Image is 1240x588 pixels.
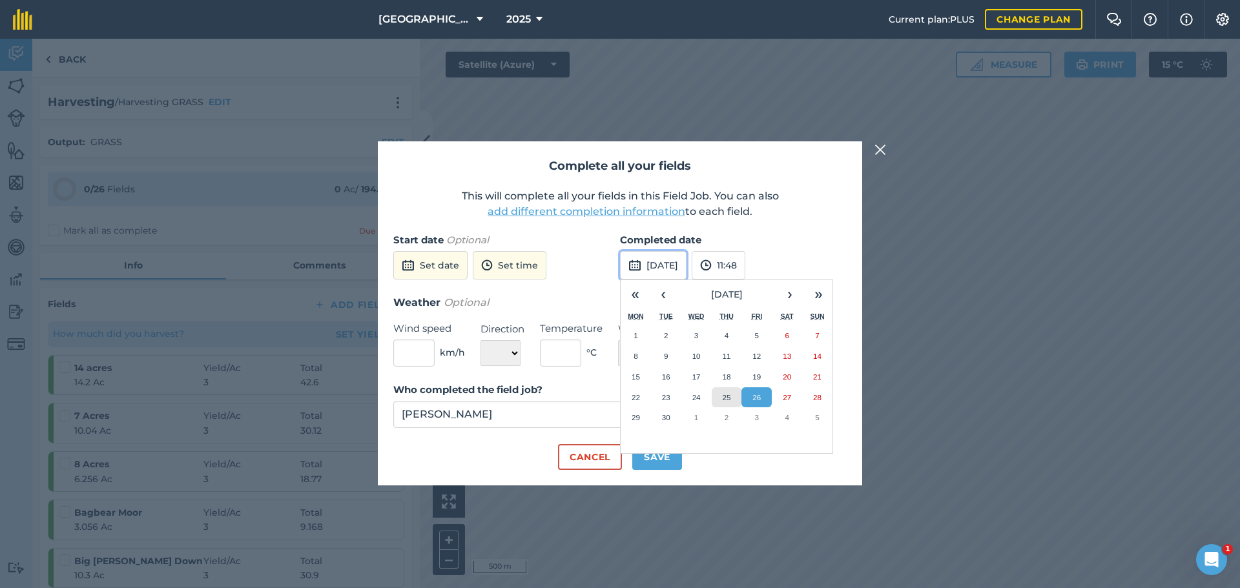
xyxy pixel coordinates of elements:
abbr: 1 September 2025 [634,331,637,340]
img: svg+xml;base64,PD94bWwgdmVyc2lvbj0iMS4wIiBlbmNvZGluZz0idXRmLTgiPz4KPCEtLSBHZW5lcmF0b3I6IEFkb2JlIE... [402,258,415,273]
button: 29 September 2025 [621,407,651,428]
h3: Weather [393,294,847,311]
abbr: 26 September 2025 [752,393,761,401]
button: 3 October 2025 [741,407,772,428]
button: 1 October 2025 [681,407,712,428]
button: 26 September 2025 [741,387,772,408]
strong: Start date [393,234,444,246]
label: Wind speed [393,321,465,336]
abbr: 28 September 2025 [813,393,821,401]
abbr: 4 October 2025 [785,413,789,421]
abbr: 21 September 2025 [813,372,821,381]
button: 9 September 2025 [651,346,681,367]
button: › [776,280,804,309]
abbr: 23 September 2025 [662,393,670,401]
abbr: Sunday [810,312,824,320]
abbr: 24 September 2025 [692,393,701,401]
abbr: 5 October 2025 [815,413,819,421]
button: 23 September 2025 [651,387,681,408]
button: 8 September 2025 [621,346,651,367]
button: 3 September 2025 [681,325,712,346]
button: 13 September 2025 [772,346,802,367]
button: 24 September 2025 [681,387,712,408]
img: svg+xml;base64,PHN2ZyB4bWxucz0iaHR0cDovL3d3dy53My5vcmcvMjAwMC9zdmciIHdpZHRoPSIyMiIgaGVpZ2h0PSIzMC... [874,142,886,157]
button: [DATE] [620,251,687,279]
abbr: Monday [628,312,644,320]
a: Change plan [985,9,1082,30]
abbr: Thursday [719,312,734,320]
abbr: 16 September 2025 [662,372,670,381]
abbr: 5 September 2025 [755,331,759,340]
button: add different completion information [488,204,685,219]
abbr: 13 September 2025 [783,352,791,360]
abbr: 15 September 2025 [632,372,640,381]
abbr: 18 September 2025 [722,372,730,381]
span: km/h [440,345,465,360]
abbr: 2 October 2025 [725,413,728,421]
abbr: 10 September 2025 [692,352,701,360]
abbr: 27 September 2025 [783,393,791,401]
span: Current plan : PLUS [889,12,975,26]
abbr: 9 September 2025 [664,352,668,360]
strong: Completed date [620,234,701,246]
abbr: 30 September 2025 [662,413,670,421]
em: Optional [444,296,489,309]
abbr: Tuesday [659,312,673,320]
button: 12 September 2025 [741,346,772,367]
button: Cancel [558,444,622,470]
button: 4 October 2025 [772,407,802,428]
abbr: 20 September 2025 [783,372,791,381]
button: » [804,280,832,309]
button: [DATE] [677,280,776,309]
abbr: 12 September 2025 [752,352,761,360]
button: 25 September 2025 [712,387,742,408]
span: ° C [586,345,597,360]
img: fieldmargin Logo [13,9,32,30]
abbr: 2 September 2025 [664,331,668,340]
span: [DATE] [711,289,743,300]
button: « [621,280,649,309]
iframe: Intercom live chat [1196,544,1227,575]
button: 20 September 2025 [772,367,802,387]
button: 1 September 2025 [621,325,651,346]
abbr: 3 October 2025 [755,413,759,421]
label: Direction [480,321,524,337]
img: svg+xml;base64,PD94bWwgdmVyc2lvbj0iMS4wIiBlbmNvZGluZz0idXRmLTgiPz4KPCEtLSBHZW5lcmF0b3I6IEFkb2JlIE... [481,258,493,273]
img: svg+xml;base64,PD94bWwgdmVyc2lvbj0iMS4wIiBlbmNvZGluZz0idXRmLTgiPz4KPCEtLSBHZW5lcmF0b3I6IEFkb2JlIE... [700,258,712,273]
button: 11 September 2025 [712,346,742,367]
abbr: 4 September 2025 [725,331,728,340]
img: A question mark icon [1142,13,1158,26]
button: 11:48 [692,251,745,279]
strong: Who completed the field job? [393,383,542,396]
button: 5 September 2025 [741,325,772,346]
button: 28 September 2025 [802,387,832,408]
abbr: 6 September 2025 [785,331,789,340]
label: Weather [618,321,682,337]
em: Optional [446,234,489,246]
span: 1 [1223,544,1233,554]
button: 17 September 2025 [681,367,712,387]
button: 7 September 2025 [802,325,832,346]
button: 4 September 2025 [712,325,742,346]
abbr: Wednesday [688,312,705,320]
abbr: Saturday [781,312,794,320]
button: 2 September 2025 [651,325,681,346]
abbr: 22 September 2025 [632,393,640,401]
button: 2 October 2025 [712,407,742,428]
p: This will complete all your fields in this Field Job. You can also to each field. [393,188,847,219]
button: 30 September 2025 [651,407,681,428]
img: A cog icon [1215,13,1230,26]
abbr: 3 September 2025 [694,331,698,340]
button: Save [632,444,682,470]
h2: Complete all your fields [393,157,847,176]
button: ‹ [649,280,677,309]
button: 21 September 2025 [802,367,832,387]
abbr: 8 September 2025 [634,352,637,360]
button: 5 October 2025 [802,407,832,428]
button: Set date [393,251,468,279]
img: svg+xml;base64,PD94bWwgdmVyc2lvbj0iMS4wIiBlbmNvZGluZz0idXRmLTgiPz4KPCEtLSBHZW5lcmF0b3I6IEFkb2JlIE... [628,258,641,273]
img: Two speech bubbles overlapping with the left bubble in the forefront [1106,13,1122,26]
button: Set time [473,251,546,279]
button: 15 September 2025 [621,367,651,387]
button: 6 September 2025 [772,325,802,346]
